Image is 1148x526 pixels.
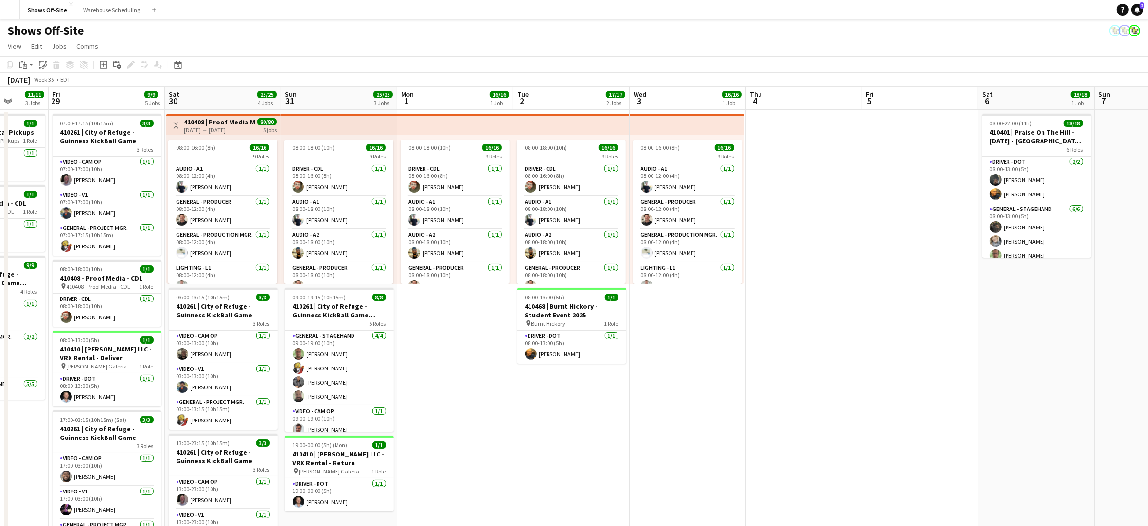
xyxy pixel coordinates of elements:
[1131,4,1143,16] a: 2
[20,0,75,19] button: Shows Off-Site
[31,42,42,51] span: Edit
[1129,25,1140,36] app-user-avatar: Labor Coordinator
[8,42,21,51] span: View
[8,75,30,85] div: [DATE]
[4,40,25,53] a: View
[52,42,67,51] span: Jobs
[72,40,102,53] a: Comms
[32,76,56,83] span: Week 35
[75,0,148,19] button: Warehouse Scheduling
[76,42,98,51] span: Comms
[8,23,84,38] h1: Shows Off-Site
[1119,25,1130,36] app-user-avatar: Labor Coordinator
[1109,25,1121,36] app-user-avatar: Labor Coordinator
[1140,2,1144,9] span: 2
[60,76,71,83] div: EDT
[27,40,46,53] a: Edit
[48,40,71,53] a: Jobs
